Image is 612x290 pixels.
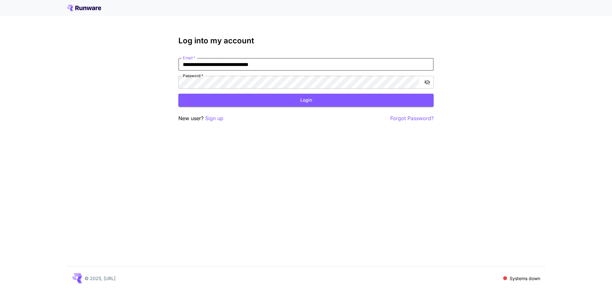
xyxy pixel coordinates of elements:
h3: Log into my account [178,36,434,45]
label: Email [183,55,195,61]
p: © 2025, [URL] [85,275,116,282]
p: New user? [178,114,223,122]
button: Forgot Password? [390,114,434,122]
p: Systems down [510,275,540,282]
button: Sign up [205,114,223,122]
button: Login [178,94,434,107]
button: toggle password visibility [422,76,433,88]
label: Password [183,73,203,78]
